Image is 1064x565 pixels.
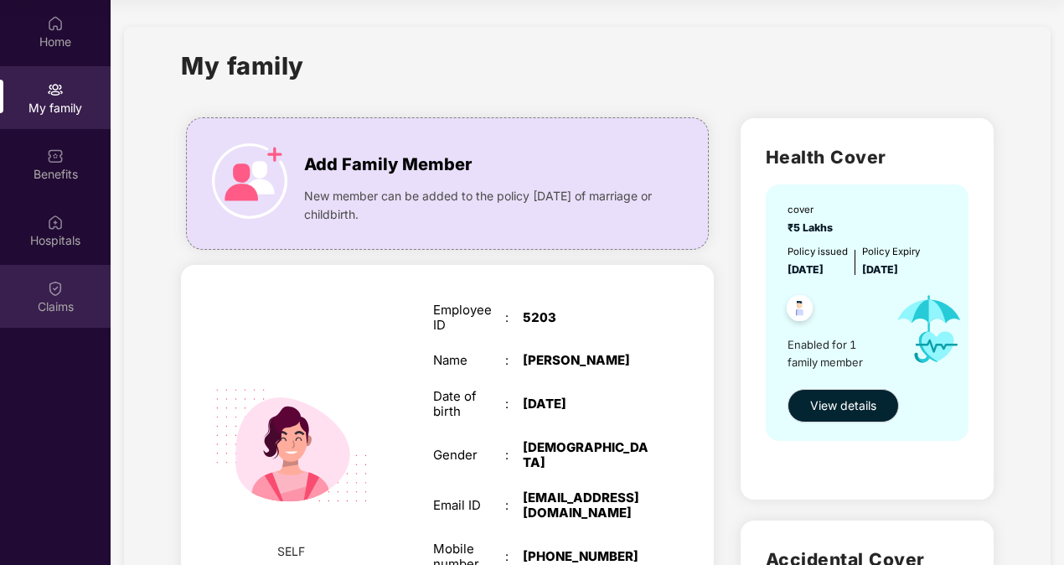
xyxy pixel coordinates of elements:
[433,389,505,419] div: Date of birth
[788,203,838,218] div: cover
[433,303,505,333] div: Employee ID
[766,143,968,171] h2: Health Cover
[47,280,64,297] img: svg+xml;base64,PHN2ZyBpZD0iQ2xhaW0iIHhtbG5zPSJodHRwOi8vd3d3LnczLm9yZy8yMDAwL3N2ZyIgd2lkdGg9IjIwIi...
[505,310,523,325] div: :
[433,353,505,368] div: Name
[304,187,657,224] span: New member can be added to the policy [DATE] of marriage or childbirth.
[277,542,305,561] span: SELF
[523,397,648,412] div: [DATE]
[47,15,64,32] img: svg+xml;base64,PHN2ZyBpZD0iSG9tZSIgeG1sbnM9Imh0dHA6Ly93d3cudzMub3JnLzIwMDAvc3ZnIiB3aWR0aD0iMjAiIG...
[523,440,648,470] div: [DEMOGRAPHIC_DATA]
[505,448,523,463] div: :
[523,310,648,325] div: 5203
[47,81,64,98] img: svg+xml;base64,PHN2ZyB3aWR0aD0iMjAiIGhlaWdodD0iMjAiIHZpZXdCb3g9IjAgMCAyMCAyMCIgZmlsbD0ibm9uZSIgeG...
[788,263,824,276] span: [DATE]
[862,245,920,260] div: Policy Expiry
[47,148,64,164] img: svg+xml;base64,PHN2ZyBpZD0iQmVuZWZpdHMiIHhtbG5zPSJodHRwOi8vd3d3LnczLm9yZy8yMDAwL3N2ZyIgd2lkdGg9Ij...
[523,490,648,521] div: [EMAIL_ADDRESS][DOMAIN_NAME]
[505,397,523,412] div: :
[433,448,505,463] div: Gender
[882,278,976,381] img: icon
[195,349,389,542] img: svg+xml;base64,PHN2ZyB4bWxucz0iaHR0cDovL3d3dy53My5vcmcvMjAwMC9zdmciIHdpZHRoPSIyMjQiIGhlaWdodD0iMT...
[788,336,882,371] span: Enabled for 1 family member
[304,152,472,178] span: Add Family Member
[505,353,523,368] div: :
[47,214,64,231] img: svg+xml;base64,PHN2ZyBpZD0iSG9zcGl0YWxzIiB4bWxucz0iaHR0cDovL3d3dy53My5vcmcvMjAwMC9zdmciIHdpZHRoPS...
[212,143,287,219] img: icon
[788,245,848,260] div: Policy issued
[810,397,876,415] span: View details
[779,290,820,331] img: svg+xml;base64,PHN2ZyB4bWxucz0iaHR0cDovL3d3dy53My5vcmcvMjAwMC9zdmciIHdpZHRoPSI0OC45NDMiIGhlaWdodD...
[505,498,523,513] div: :
[433,498,505,513] div: Email ID
[788,221,838,234] span: ₹5 Lakhs
[523,549,648,564] div: [PHONE_NUMBER]
[523,353,648,368] div: [PERSON_NAME]
[505,549,523,564] div: :
[788,389,899,422] button: View details
[181,47,304,85] h1: My family
[862,263,898,276] span: [DATE]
